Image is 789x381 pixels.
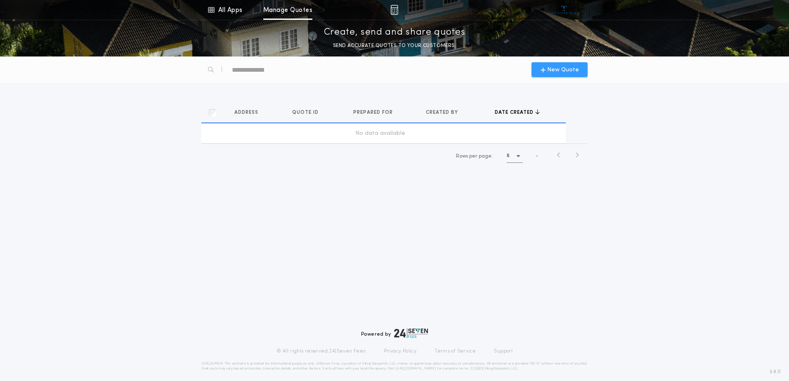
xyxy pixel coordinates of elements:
[292,109,320,116] span: Quote ID
[276,348,366,355] p: © All rights reserved. 24|Seven Fees
[426,108,464,117] button: Created by
[536,153,538,160] span: -
[333,42,456,50] p: SEND ACCURATE QUOTES TO YOUR CUSTOMERS.
[456,154,493,159] span: Rows per page:
[201,361,588,371] p: DISCLAIMER: This estimate is provided for informational purposes only. 24|Seven Fees, a product o...
[494,348,513,355] a: Support
[495,109,535,116] span: Date created
[384,348,417,355] a: Privacy Policy
[292,108,325,117] button: Quote ID
[507,150,523,163] button: 5
[390,5,398,15] img: img
[361,328,428,338] div: Powered by
[353,109,394,116] span: Prepared for
[205,129,556,138] div: No data available
[435,348,476,355] a: Terms of Service
[770,368,781,376] span: 3.8.0
[234,109,260,116] span: Address
[234,108,265,117] button: Address
[394,328,428,338] img: logo
[532,62,588,77] button: New Quote
[547,66,579,74] span: New Quote
[426,109,460,116] span: Created by
[495,108,540,117] button: Date created
[549,6,580,14] img: vs-icon
[395,367,436,370] a: [URL][DOMAIN_NAME]
[507,152,510,160] h1: 5
[324,26,465,39] p: Create, send and share quotes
